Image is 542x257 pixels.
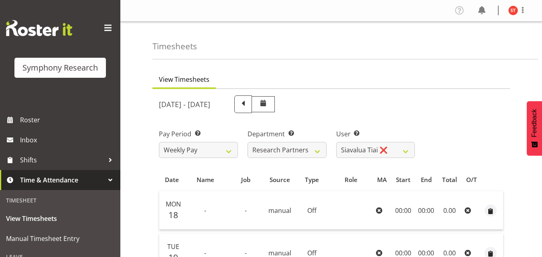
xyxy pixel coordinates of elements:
[152,42,197,51] h4: Timesheets
[197,175,214,184] span: Name
[167,242,179,251] span: Tue
[415,191,437,230] td: 00:00
[396,175,410,184] span: Start
[377,175,387,184] span: MA
[305,175,319,184] span: Type
[2,192,118,208] div: Timesheet
[268,206,291,215] span: manual
[6,20,72,36] img: Rosterit website logo
[421,175,432,184] span: End
[527,101,542,156] button: Feedback - Show survey
[245,206,247,215] span: -
[392,191,415,230] td: 00:00
[2,208,118,229] a: View Timesheets
[336,129,415,139] label: User
[442,175,457,184] span: Total
[437,191,461,230] td: 0.00
[20,174,104,186] span: Time & Attendance
[165,175,179,184] span: Date
[2,229,118,249] a: Manual Timesheet Entry
[466,175,477,184] span: O/T
[166,200,181,208] span: Mon
[159,100,210,109] h5: [DATE] - [DATE]
[241,175,250,184] span: Job
[248,129,327,139] label: Department
[6,212,114,225] span: View Timesheets
[159,129,238,139] label: Pay Period
[20,134,116,146] span: Inbox
[295,191,329,230] td: Off
[531,109,538,137] span: Feedback
[345,175,357,184] span: Role
[20,114,116,126] span: Roster
[6,233,114,245] span: Manual Timesheet Entry
[270,175,290,184] span: Source
[20,154,104,166] span: Shifts
[508,6,518,15] img: siavalua-tiai11860.jpg
[204,206,206,215] span: -
[168,209,178,221] span: 18
[22,62,98,74] div: Symphony Research
[159,75,209,84] span: View Timesheets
